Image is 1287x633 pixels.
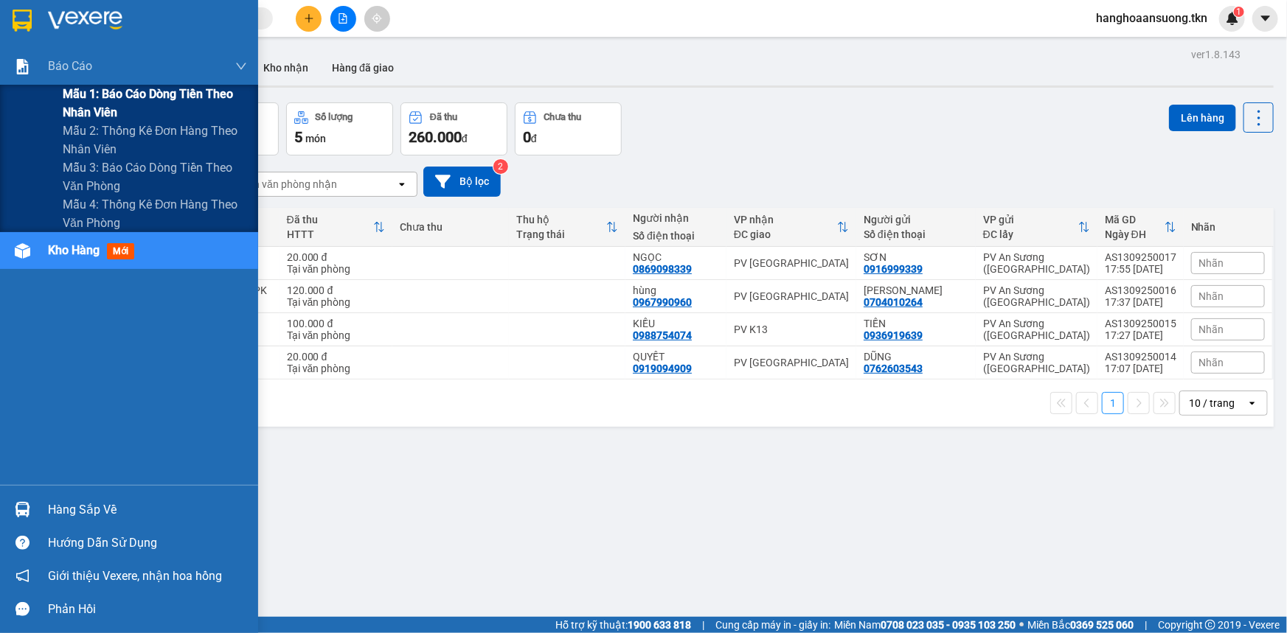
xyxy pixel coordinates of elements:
div: AS1309250015 [1105,318,1176,329]
div: 120.000 đ [287,284,385,296]
span: Cung cấp máy in - giấy in: [715,617,830,633]
div: PV An Sương ([GEOGRAPHIC_DATA]) [983,351,1090,374]
button: 1 [1102,392,1124,414]
span: Miền Nam [834,617,1016,633]
div: Người nhận [633,212,719,224]
span: question-circle [15,536,30,550]
div: VP gửi [983,214,1078,225]
svg: open [396,178,408,190]
div: Tại văn phòng [287,363,385,374]
div: 17:07 [DATE] [1105,363,1176,374]
span: Mẫu 3: Báo cáo dòng tiền theo văn phòng [63,158,247,195]
span: caret-down [1259,12,1272,25]
th: Toggle SortBy [1097,208,1184,247]
div: QUYẾT [633,351,719,363]
div: 0919094909 [633,363,692,374]
button: Lên hàng [1169,105,1236,131]
th: Toggle SortBy [280,208,392,247]
div: PV [GEOGRAPHIC_DATA] [734,257,849,269]
div: 20.000 đ [287,351,385,363]
div: 10 / trang [1189,396,1235,410]
div: ĐC giao [734,228,837,240]
th: Toggle SortBy [726,208,856,247]
img: icon-new-feature [1226,12,1239,25]
button: Kho nhận [251,50,320,85]
div: Hàng sắp về [48,499,247,521]
button: aim [364,6,390,32]
span: aim [372,13,382,24]
span: plus [304,13,314,24]
svg: open [1246,397,1258,409]
div: PV [GEOGRAPHIC_DATA] [734,357,849,368]
div: Tại văn phòng [287,263,385,275]
span: ⚪️ [1019,622,1024,628]
div: ĐC lấy [983,228,1078,240]
img: logo-vxr [13,10,32,32]
button: caret-down [1252,6,1278,32]
div: PV K13 [734,324,849,335]
strong: 1900 633 818 [628,619,691,631]
div: Trạng thái [516,228,606,240]
div: PV An Sương ([GEOGRAPHIC_DATA]) [983,251,1090,275]
span: 260.000 [409,128,462,146]
span: Mẫu 1: Báo cáo dòng tiền theo nhân viên [63,85,247,122]
div: 0936919639 [864,329,923,341]
span: | [702,617,704,633]
span: 5 [294,128,302,146]
sup: 2 [493,159,508,174]
div: Đã thu [287,214,373,225]
div: Số lượng [316,112,353,122]
span: Mẫu 2: Thống kê đơn hàng theo nhân viên [63,122,247,158]
img: warehouse-icon [15,502,30,517]
div: KIỀU [633,318,719,329]
img: solution-icon [15,59,30,74]
span: 0 [523,128,531,146]
div: Ngày ĐH [1105,228,1165,240]
div: Tại văn phòng [287,296,385,308]
button: Chưa thu0đ [515,102,622,155]
div: Mã GD [1105,214,1165,225]
strong: 0708 023 035 - 0935 103 250 [881,619,1016,631]
div: 17:55 [DATE] [1105,263,1176,275]
span: copyright [1205,620,1215,630]
div: 0762603543 [864,363,923,374]
button: Hàng đã giao [320,50,406,85]
div: 20.000 đ [287,251,385,263]
div: Hướng dẫn sử dụng [48,532,247,554]
div: PV An Sương ([GEOGRAPHIC_DATA]) [983,318,1090,341]
strong: 0369 525 060 [1070,619,1134,631]
div: VP nhận [734,214,837,225]
div: Người gửi [864,214,968,225]
div: ANH TUẤN [864,284,968,296]
div: Phản hồi [48,598,247,620]
span: notification [15,569,30,583]
sup: 1 [1234,7,1244,17]
div: Chưa thu [544,112,582,122]
div: AS1309250014 [1105,351,1176,363]
div: TIẾN [864,318,968,329]
div: hùng [633,284,719,296]
button: Đã thu260.000đ [400,102,507,155]
div: NGỌC [633,251,719,263]
th: Toggle SortBy [509,208,625,247]
span: Nhãn [1199,290,1224,302]
div: 0988754074 [633,329,692,341]
span: Báo cáo [48,57,92,75]
div: HTTT [287,228,373,240]
span: mới [107,243,134,259]
div: DŨNG [864,351,968,363]
div: 0967990960 [633,296,692,308]
span: down [235,60,247,72]
div: 0704010264 [864,296,923,308]
div: SƠN [864,251,968,263]
div: Số điện thoại [864,228,968,240]
span: hanghoaansuong.tkn [1084,9,1219,27]
div: 17:37 [DATE] [1105,296,1176,308]
span: Mẫu 4: Thống kê đơn hàng theo văn phòng [63,195,247,232]
button: Bộ lọc [423,167,501,197]
span: Nhãn [1199,324,1224,335]
span: Nhãn [1199,357,1224,368]
span: 1 [1236,7,1241,17]
div: AS1309250016 [1105,284,1176,296]
span: món [305,133,326,144]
